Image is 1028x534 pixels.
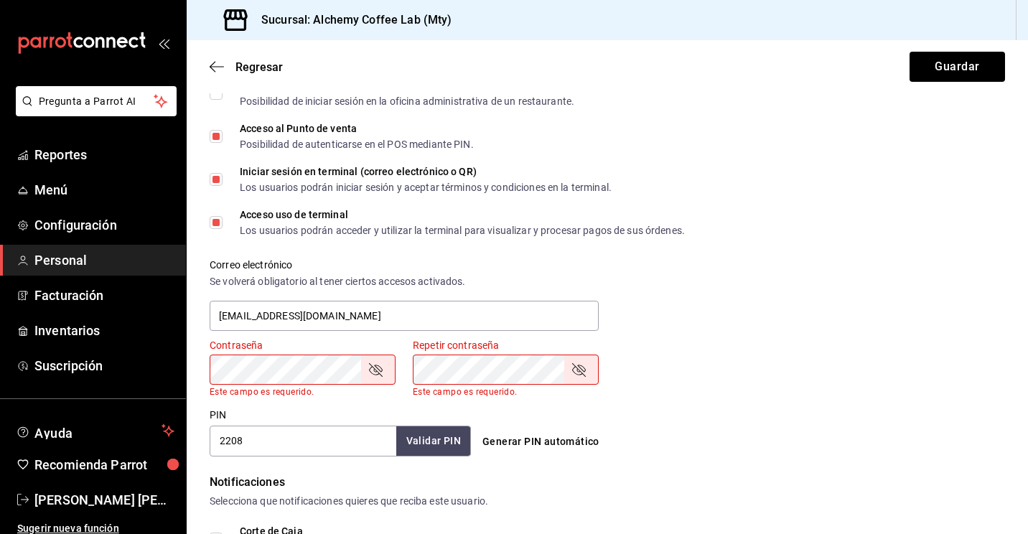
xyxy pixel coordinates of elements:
button: Pregunta a Parrot AI [16,86,177,116]
label: PIN [210,410,226,420]
span: Menú [34,180,174,200]
div: Posibilidad de iniciar sesión en la oficina administrativa de un restaurante. [240,96,574,106]
button: passwordField [367,361,384,378]
span: Personal [34,250,174,270]
div: Posibilidad de autenticarse en el POS mediante PIN. [240,139,474,149]
div: Se volverá obligatorio al tener ciertos accesos activados. [210,274,599,289]
span: Suscripción [34,356,174,375]
span: [PERSON_NAME] [PERSON_NAME] [34,490,174,510]
div: Los usuarios podrán iniciar sesión y aceptar términos y condiciones en la terminal. [240,182,612,192]
a: Pregunta a Parrot AI [10,104,177,119]
span: Inventarios [34,321,174,340]
label: Correo electrónico [210,260,599,270]
span: Facturación [34,286,174,305]
input: 3 a 6 dígitos [210,426,396,456]
span: Reportes [34,145,174,164]
button: open_drawer_menu [158,37,169,49]
div: Iniciar sesión en terminal (correo electrónico o QR) [240,167,612,177]
p: Este campo es requerido. [413,387,599,397]
label: Repetir contraseña [413,340,599,350]
h3: Sucursal: Alchemy Coffee Lab (Mty) [250,11,452,29]
div: Selecciona que notificaciones quieres que reciba este usuario. [210,494,1005,509]
div: Acceso al Punto de venta [240,123,474,133]
div: Notificaciones [210,474,1005,491]
p: Este campo es requerido. [210,387,396,397]
span: Regresar [235,60,283,74]
button: Regresar [210,60,283,74]
span: Configuración [34,215,174,235]
span: Pregunta a Parrot AI [39,94,154,109]
span: Ayuda [34,422,156,439]
div: Acceso uso de terminal [240,210,685,220]
button: Validar PIN [396,426,471,456]
div: Los usuarios podrán acceder y utilizar la terminal para visualizar y procesar pagos de sus órdenes. [240,225,685,235]
button: Guardar [910,52,1005,82]
span: Recomienda Parrot [34,455,174,474]
button: Generar PIN automático [477,428,605,455]
button: passwordField [570,361,587,378]
label: Contraseña [210,340,396,350]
